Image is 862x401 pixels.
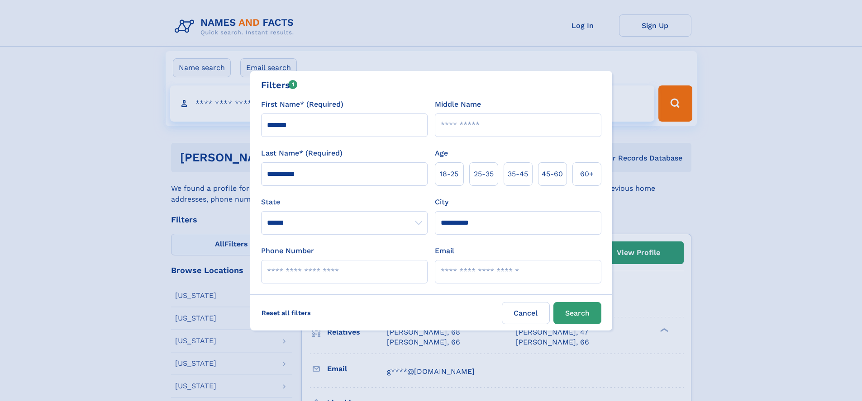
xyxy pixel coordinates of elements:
[435,245,454,256] label: Email
[261,245,314,256] label: Phone Number
[508,169,528,179] span: 35‑45
[435,99,481,110] label: Middle Name
[261,197,428,208] label: State
[580,169,594,179] span: 60+
[256,302,317,324] label: Reset all filters
[261,148,343,159] label: Last Name* (Required)
[542,169,563,179] span: 45‑60
[474,169,494,179] span: 25‑35
[435,197,448,208] label: City
[261,99,343,110] label: First Name* (Required)
[261,78,298,92] div: Filters
[502,302,550,324] label: Cancel
[435,148,448,159] label: Age
[553,302,601,324] button: Search
[440,169,458,179] span: 18‑25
